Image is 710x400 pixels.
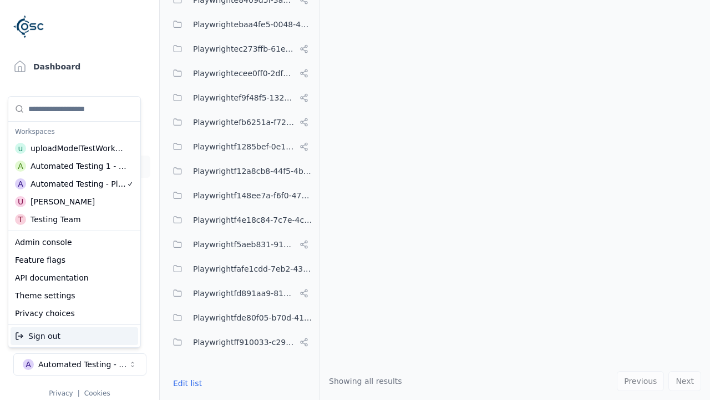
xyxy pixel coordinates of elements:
div: Admin console [11,233,138,251]
div: Feature flags [11,251,138,269]
div: [PERSON_NAME] [31,196,95,207]
div: Privacy choices [11,304,138,322]
div: Testing Team [31,214,81,225]
div: Suggestions [8,97,140,231]
div: API documentation [11,269,138,287]
div: A [15,178,26,189]
div: U [15,196,26,207]
div: Automated Testing - Playwright [31,178,126,189]
div: A [15,161,26,172]
div: Sign out [11,327,138,345]
div: Suggestions [8,231,140,324]
div: u [15,143,26,154]
div: Theme settings [11,287,138,304]
div: T [15,214,26,225]
div: Workspaces [11,124,138,139]
div: Automated Testing 1 - Playwright [31,161,127,172]
div: Suggestions [8,325,140,347]
div: uploadModelTestWorkspace [31,143,126,154]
